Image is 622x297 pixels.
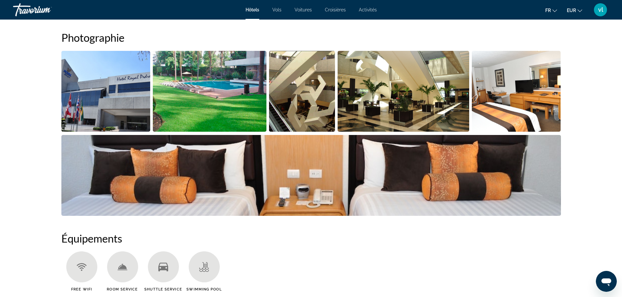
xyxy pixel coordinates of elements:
[61,31,561,44] h2: Photographie
[61,51,151,132] button: Open full-screen image slider
[13,1,78,18] a: Travorium
[567,8,576,13] span: EUR
[295,7,312,12] a: Voitures
[71,287,92,291] span: Free WiFi
[545,6,557,15] button: Change language
[472,51,561,132] button: Open full-screen image slider
[153,51,266,132] button: Open full-screen image slider
[592,3,609,17] button: User Menu
[246,7,259,12] a: Hôtels
[107,287,138,291] span: Room Service
[144,287,182,291] span: Shuttle Service
[545,8,551,13] span: fr
[567,6,582,15] button: Change currency
[269,51,335,132] button: Open full-screen image slider
[359,7,377,12] a: Activités
[598,7,603,13] span: vl
[596,271,617,292] iframe: Bouton de lancement de la fenêtre de messagerie
[325,7,346,12] a: Croisières
[338,51,469,132] button: Open full-screen image slider
[186,287,221,291] span: Swimming Pool
[61,232,561,245] h2: Équipements
[61,135,561,216] button: Open full-screen image slider
[272,7,281,12] a: Vols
